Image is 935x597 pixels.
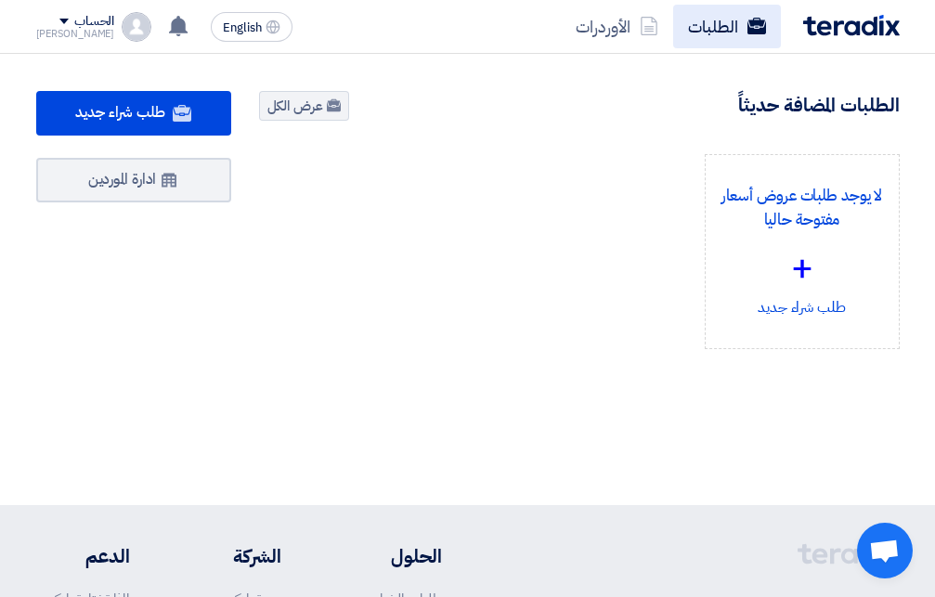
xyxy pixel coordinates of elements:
[337,542,442,570] li: الحلول
[803,15,900,36] img: Teradix logo
[185,542,281,570] li: الشركة
[36,158,231,202] a: ادارة الموردين
[721,240,884,296] div: +
[561,5,673,48] a: الأوردرات
[122,12,151,42] img: profile_test.png
[74,14,114,30] div: الحساب
[223,21,262,34] span: English
[36,542,130,570] li: الدعم
[721,184,884,231] p: لا يوجد طلبات عروض أسعار مفتوحة حاليا
[673,5,781,48] a: الطلبات
[75,101,165,123] span: طلب شراء جديد
[857,523,913,578] div: Open chat
[721,170,884,333] div: طلب شراء جديد
[36,29,115,39] div: [PERSON_NAME]
[738,93,900,117] h4: الطلبات المضافة حديثاً
[259,91,349,121] a: عرض الكل
[211,12,292,42] button: English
